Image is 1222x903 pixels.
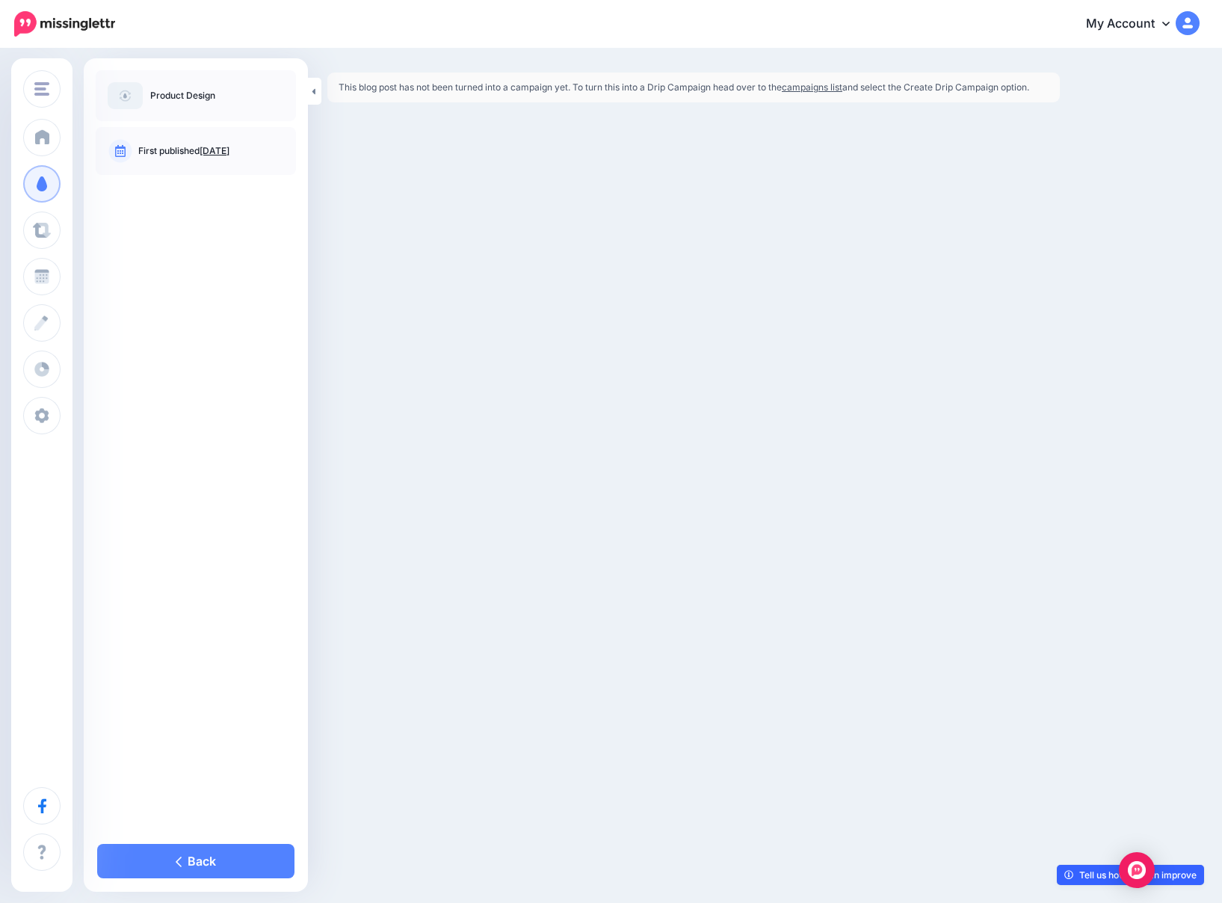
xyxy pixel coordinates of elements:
[1071,6,1200,43] a: My Account
[150,88,215,103] p: Product Design
[108,82,143,109] img: article-default-image-icon.png
[14,11,115,37] img: Missinglettr
[327,73,1060,102] div: This blog post has not been turned into a campaign yet. To turn this into a Drip Campaign head ov...
[34,82,49,96] img: menu.png
[200,145,229,156] a: [DATE]
[138,144,284,158] p: First published
[782,81,842,93] a: campaigns list
[1119,852,1155,888] div: Open Intercom Messenger
[1057,865,1204,885] a: Tell us how we can improve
